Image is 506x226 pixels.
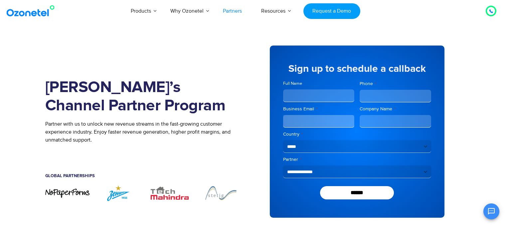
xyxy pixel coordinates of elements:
[45,188,90,198] img: nopaperforms
[45,174,243,178] h5: Global Partnerships
[360,80,431,87] label: Phone
[199,185,243,201] img: Stetig
[96,185,141,201] div: 2 / 7
[283,64,431,74] h5: Sign up to schedule a callback
[283,80,355,87] label: Full Name
[483,203,499,219] button: Open chat
[283,156,431,163] label: Partner
[283,131,431,138] label: Country
[45,185,243,201] div: Image Carousel
[303,3,360,19] a: Request a Demo
[96,185,141,201] img: ZENIT
[283,106,355,112] label: Business Email
[147,185,192,201] div: 3 / 7
[45,120,243,144] p: Partner with us to unlock new revenue streams in the fast-growing customer experience industry. E...
[147,185,192,201] img: TechMahindra
[45,188,90,198] div: 1 / 7
[199,185,243,201] div: 4 / 7
[45,78,243,115] h1: [PERSON_NAME]’s Channel Partner Program
[360,106,431,112] label: Company Name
